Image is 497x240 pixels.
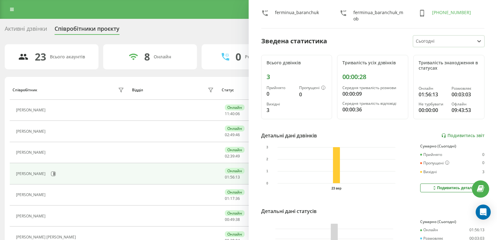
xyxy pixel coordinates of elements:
div: Прийнято [267,86,294,90]
span: 49 [230,132,235,137]
a: [PHONE_NUMBER] [432,9,471,15]
div: Всього акаунтів [50,54,85,60]
div: : : [225,196,240,201]
div: 01:56:13 [469,228,484,232]
div: Середня тривалість розмови [342,86,403,90]
div: Не турбувати [419,102,446,106]
div: [PERSON_NAME] [PERSON_NAME] [16,235,77,239]
div: Співробітники проєкту [55,25,119,35]
text: 23 вер [331,187,341,190]
span: 56 [230,174,235,180]
span: 40 [230,111,235,116]
div: Онлайн [225,231,245,237]
div: [PERSON_NAME] [16,214,47,218]
div: Пропущені [420,161,449,166]
span: 06 [235,111,240,116]
div: Прийнято [420,152,442,157]
div: 0 [482,152,484,157]
div: Онлайн [419,86,446,91]
div: 0 [267,90,294,98]
div: Детальні дані статусів [261,207,317,215]
div: Open Intercom Messenger [476,205,491,220]
div: Сумарно (Сьогодні) [420,144,484,148]
div: Онлайн [225,189,245,195]
div: 00:03:03 [452,91,479,98]
div: 00:00:09 [342,90,403,98]
span: 49 [235,153,240,159]
span: 39 [230,153,235,159]
button: Подивитись деталі [420,184,484,192]
a: Подивитись звіт [441,133,484,138]
div: 8 [144,51,150,63]
div: Співробітник [13,88,37,92]
div: [PERSON_NAME] [16,172,47,176]
span: 38 [235,217,240,222]
div: Тривалість усіх дзвінків [342,60,403,66]
div: Онлайн [420,228,438,232]
div: ferminua_baranchuk [275,9,319,22]
div: ferminua_baranchuk_mob [353,9,406,22]
div: : : [225,175,240,179]
div: Активні дзвінки [5,25,47,35]
div: Пропущені [299,86,327,91]
div: : : [225,133,240,137]
div: [PERSON_NAME] [16,129,47,134]
div: 00:00:00 [419,106,446,114]
text: 0 [266,182,268,185]
div: Вихідні [267,102,294,106]
div: Розмовляє [452,86,479,91]
div: [PERSON_NAME] [16,108,47,112]
span: 01 [225,174,229,180]
span: 46 [235,132,240,137]
span: 13 [235,174,240,180]
div: 0 [299,91,327,98]
div: 0 [482,161,484,166]
span: 01 [225,196,229,201]
div: Онлайн [225,104,245,110]
div: 00:00:28 [342,73,403,81]
span: 49 [230,217,235,222]
div: Тривалість знаходження в статусах [419,60,479,71]
div: [PERSON_NAME] [16,193,47,197]
div: 01:56:13 [419,91,446,98]
div: Детальні дані дзвінків [261,132,317,139]
span: 17 [230,196,235,201]
div: Відділ [132,88,143,92]
div: 3 [267,73,327,81]
span: 11 [225,111,229,116]
div: Розмовляють [245,54,275,60]
div: Середня тривалість відповіді [342,101,403,106]
span: 02 [225,153,229,159]
div: 23 [35,51,46,63]
div: 3 [482,170,484,174]
div: Онлайн [225,210,245,216]
div: Всього дзвінків [267,60,327,66]
div: 09:43:53 [452,106,479,114]
text: 3 [266,146,268,149]
div: : : [225,154,240,158]
div: : : [225,112,240,116]
span: 36 [235,196,240,201]
div: 3 [267,106,294,114]
div: 00:00:36 [342,106,403,113]
text: 1 [266,170,268,173]
div: Онлайн [154,54,171,60]
div: Статус [222,88,234,92]
div: Офлайн [452,102,479,106]
div: : : [225,217,240,222]
div: Зведена статистика [261,36,327,46]
text: 2 [266,157,268,161]
div: Онлайн [225,147,245,153]
div: Вихідні [420,170,437,174]
div: Подивитись деталі [432,185,473,190]
div: 0 [235,51,241,63]
div: Онлайн [225,168,245,174]
div: Сумарно (Сьогодні) [420,220,484,224]
div: [PERSON_NAME] [16,150,47,155]
span: 00 [225,217,229,222]
span: 02 [225,132,229,137]
div: Онлайн [225,125,245,131]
